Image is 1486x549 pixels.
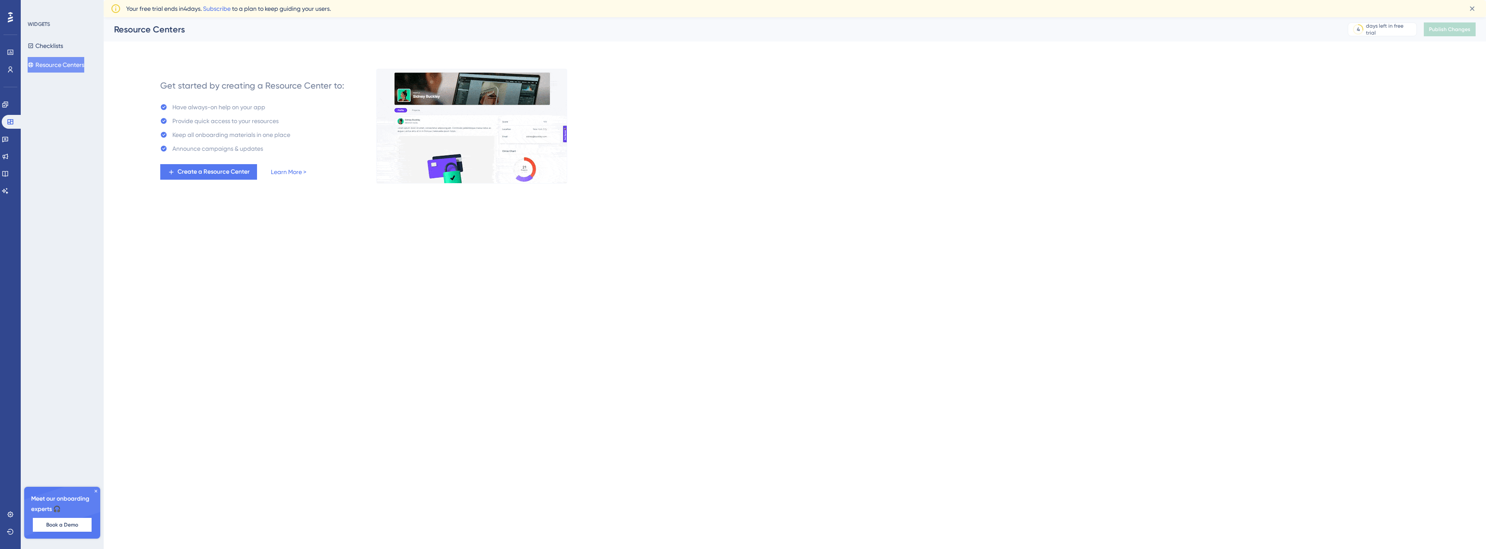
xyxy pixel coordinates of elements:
[376,69,567,184] img: 0356d1974f90e2cc51a660023af54dec.gif
[203,5,231,12] a: Subscribe
[1429,26,1470,33] span: Publish Changes
[28,21,50,28] div: WIDGETS
[172,130,290,140] div: Keep all onboarding materials in one place
[46,521,78,528] span: Book a Demo
[31,494,93,514] span: Meet our onboarding experts 🎧
[160,79,344,92] div: Get started by creating a Resource Center to:
[172,102,265,112] div: Have always-on help on your app
[1424,22,1476,36] button: Publish Changes
[1357,26,1360,33] div: 4
[114,23,1326,35] div: Resource Centers
[1366,22,1414,36] div: days left in free trial
[178,167,250,177] span: Create a Resource Center
[172,143,263,154] div: Announce campaigns & updates
[33,518,92,532] button: Book a Demo
[172,116,279,126] div: Provide quick access to your resources
[160,164,257,180] button: Create a Resource Center
[28,57,84,73] button: Resource Centers
[271,167,306,177] a: Learn More >
[28,38,63,54] button: Checklists
[126,3,331,14] span: Your free trial ends in 4 days. to a plan to keep guiding your users.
